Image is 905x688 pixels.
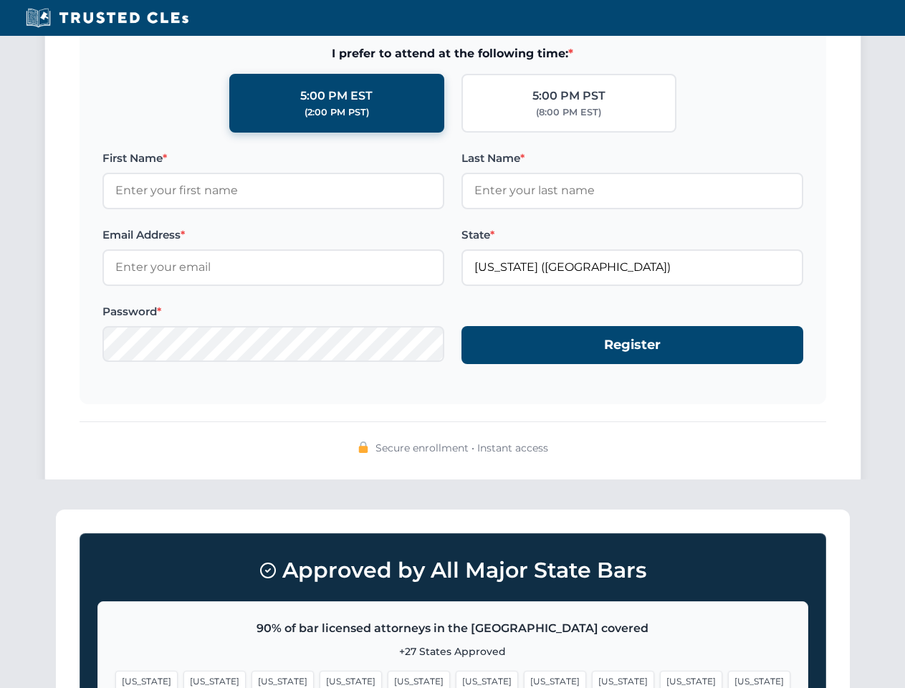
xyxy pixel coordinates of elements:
[115,619,790,638] p: 90% of bar licensed attorneys in the [GEOGRAPHIC_DATA] covered
[102,173,444,209] input: Enter your first name
[115,644,790,659] p: +27 States Approved
[102,226,444,244] label: Email Address
[461,173,803,209] input: Enter your last name
[102,44,803,63] span: I prefer to attend at the following time:
[102,249,444,285] input: Enter your email
[461,326,803,364] button: Register
[461,150,803,167] label: Last Name
[300,87,373,105] div: 5:00 PM EST
[536,105,601,120] div: (8:00 PM EST)
[97,551,808,590] h3: Approved by All Major State Bars
[532,87,605,105] div: 5:00 PM PST
[21,7,193,29] img: Trusted CLEs
[461,226,803,244] label: State
[461,249,803,285] input: Florida (FL)
[102,303,444,320] label: Password
[358,441,369,453] img: 🔒
[102,150,444,167] label: First Name
[375,440,548,456] span: Secure enrollment • Instant access
[305,105,369,120] div: (2:00 PM PST)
